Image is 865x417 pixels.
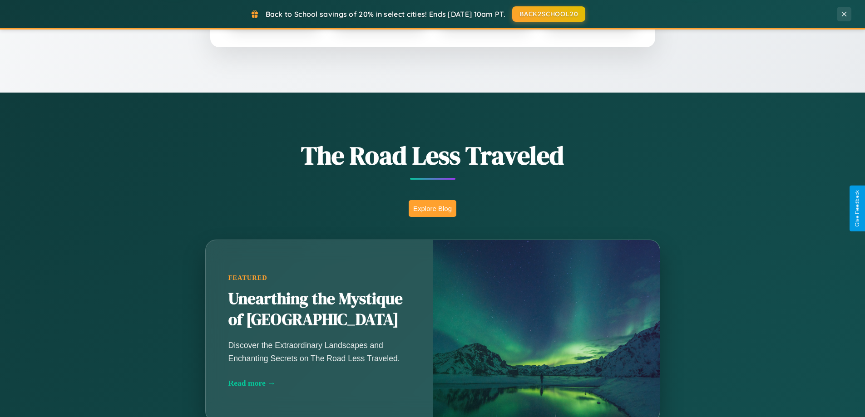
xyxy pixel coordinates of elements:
[228,339,410,364] p: Discover the Extraordinary Landscapes and Enchanting Secrets on The Road Less Traveled.
[409,200,456,217] button: Explore Blog
[266,10,505,19] span: Back to School savings of 20% in select cities! Ends [DATE] 10am PT.
[512,6,585,22] button: BACK2SCHOOL20
[228,378,410,388] div: Read more →
[228,274,410,282] div: Featured
[854,190,860,227] div: Give Feedback
[160,138,705,173] h1: The Road Less Traveled
[228,289,410,330] h2: Unearthing the Mystique of [GEOGRAPHIC_DATA]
